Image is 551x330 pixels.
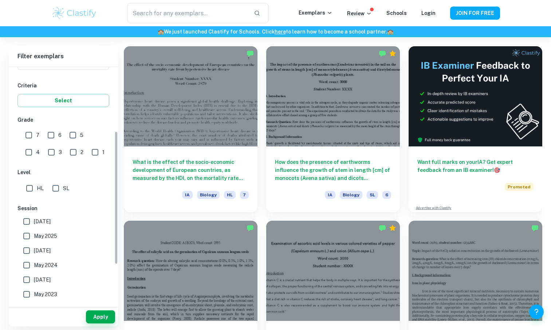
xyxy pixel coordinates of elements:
[9,46,118,67] h6: Filter exemplars
[389,224,396,232] div: Premium
[240,191,249,199] span: 7
[379,50,386,57] img: Marked
[247,50,254,57] img: Marked
[127,3,248,23] input: Search for any exemplars...
[80,148,83,156] span: 2
[387,29,393,35] span: 🏫
[124,46,257,212] a: What is the effect of the socio-economic development of European countries, as measured by the HD...
[17,168,109,176] h6: Level
[409,46,542,146] img: Thumbnail
[505,183,534,191] span: Promoted
[58,131,62,139] span: 6
[80,131,83,139] span: 5
[51,6,98,20] img: Clastify logo
[275,29,286,35] a: here
[36,131,39,139] span: 7
[17,82,109,90] h6: Criteria
[17,116,109,124] h6: Grade
[531,224,539,232] img: Marked
[224,191,236,199] span: HL
[34,247,51,255] span: [DATE]
[409,46,542,212] a: Want full marks on yourIA? Get expert feedback from an IB examiner!PromotedAdvertise with Clastify
[37,184,44,192] span: HL
[182,191,193,199] span: IA
[158,29,164,35] span: 🏫
[102,148,105,156] span: 1
[389,50,396,57] div: Premium
[34,261,58,269] span: May 2024
[36,148,40,156] span: 4
[197,191,220,199] span: Biology
[34,290,57,298] span: May 2023
[299,9,332,17] p: Exemplars
[347,9,372,17] p: Review
[34,217,51,225] span: [DATE]
[59,148,62,156] span: 3
[247,224,254,232] img: Marked
[275,158,391,182] h6: How does the presence of earthworms influence the growth of stem in length [cm] of monocots (Aven...
[266,46,400,212] a: How does the presence of earthworms influence the growth of stem in length [cm] of monocots (Aven...
[416,205,451,211] a: Advertise with Clastify
[1,28,550,36] h6: We just launched Clastify for Schools. Click to learn how to become a school partner.
[340,191,362,199] span: Biology
[367,191,378,199] span: SL
[17,94,109,107] button: Select
[63,184,69,192] span: SL
[325,191,335,199] span: IA
[34,276,51,284] span: [DATE]
[450,7,500,20] button: JOIN FOR FREE
[379,224,386,232] img: Marked
[417,158,534,174] h6: Want full marks on your IA ? Get expert feedback from an IB examiner!
[17,204,109,212] h6: Session
[421,10,436,16] a: Login
[382,191,391,199] span: 6
[34,232,57,240] span: May 2025
[494,167,500,173] span: 🎯
[133,158,249,182] h6: What is the effect of the socio-economic development of European countries, as measured by the HD...
[529,305,544,319] button: Help and Feedback
[386,10,407,16] a: Schools
[86,310,115,323] button: Apply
